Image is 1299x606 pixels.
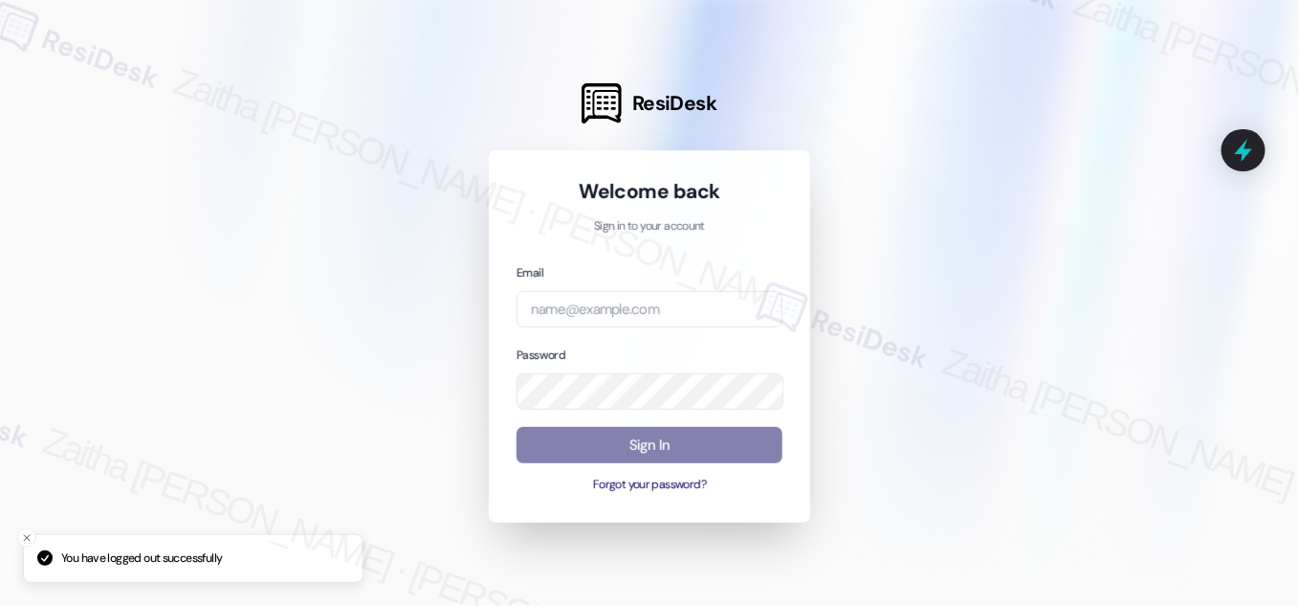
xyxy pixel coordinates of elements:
[517,427,782,464] button: Sign In
[517,178,782,205] h1: Welcome back
[17,528,36,548] button: Close toast
[517,477,782,494] button: Forgot your password?
[632,90,717,117] span: ResiDesk
[517,291,782,328] input: name@example.com
[517,265,543,281] label: Email
[517,218,782,236] p: Sign in to your account
[582,83,622,123] img: ResiDesk Logo
[61,550,222,568] p: You have logged out successfully
[517,348,565,363] label: Password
